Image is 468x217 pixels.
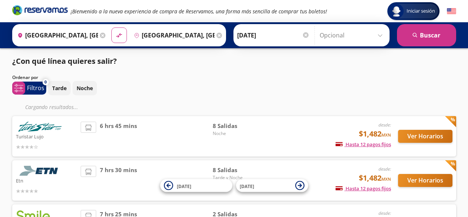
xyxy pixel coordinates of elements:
[14,26,98,45] input: Buscar Origen
[320,26,386,45] input: Opcional
[12,4,68,16] i: Brand Logo
[336,141,391,148] span: Hasta 12 pagos fijos
[177,183,191,189] span: [DATE]
[404,7,438,15] span: Iniciar sesión
[213,130,265,137] span: Noche
[100,166,137,195] span: 7 hrs 30 mins
[378,122,391,128] em: desde:
[100,122,137,151] span: 6 hrs 45 mins
[398,174,452,187] button: Ver Horarios
[359,172,391,184] span: $1,482
[12,4,68,18] a: Brand Logo
[160,179,232,192] button: [DATE]
[381,176,391,182] small: MXN
[16,176,77,185] p: Etn
[77,84,93,92] p: Noche
[44,79,47,85] span: 0
[240,183,254,189] span: [DATE]
[16,122,64,132] img: Turistar Lujo
[381,132,391,138] small: MXN
[12,82,46,95] button: 0Filtros
[378,210,391,216] em: desde:
[16,166,64,176] img: Etn
[447,7,456,16] button: English
[213,122,265,130] span: 8 Salidas
[71,8,327,15] em: ¡Bienvenido a la nueva experiencia de compra de Reservamos, una forma más sencilla de comprar tus...
[213,174,265,181] span: Tarde y Noche
[336,185,391,192] span: Hasta 12 pagos fijos
[397,24,456,46] button: Buscar
[236,179,308,192] button: [DATE]
[25,103,78,111] em: Cargando resultados ...
[237,26,310,45] input: Elegir Fecha
[12,56,117,67] p: ¿Con qué línea quieres salir?
[213,166,265,174] span: 8 Salidas
[48,81,71,95] button: Tarde
[16,132,77,141] p: Turistar Lujo
[73,81,97,95] button: Noche
[27,83,44,92] p: Filtros
[378,166,391,172] em: desde:
[359,128,391,139] span: $1,482
[398,130,452,143] button: Ver Horarios
[131,26,215,45] input: Buscar Destino
[52,84,67,92] p: Tarde
[12,74,38,81] p: Ordenar por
